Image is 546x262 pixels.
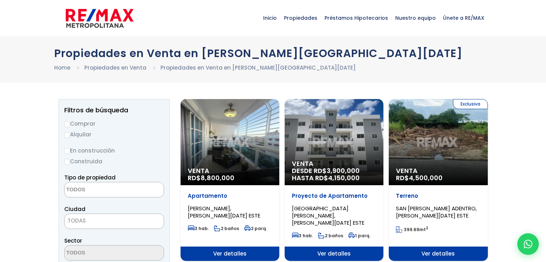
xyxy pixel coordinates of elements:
[65,182,134,198] textarea: Search
[396,205,477,219] span: SAN [PERSON_NAME] ADENTRO, [PERSON_NAME][DATE] ESTE
[65,245,134,261] textarea: Search
[318,233,343,239] span: 2 baños
[292,167,376,182] span: DESDE RD$
[181,247,279,261] span: Ver detalles
[244,225,267,231] span: 2 parq.
[292,160,376,167] span: Venta
[389,247,487,261] span: Ver detalles
[392,7,439,29] span: Nuestro equipo
[65,216,164,226] span: TODAS
[188,192,272,200] p: Apartamento
[64,107,164,114] h2: Filtros de búsqueda
[280,7,321,29] span: Propiedades
[188,205,260,219] span: [PERSON_NAME], [PERSON_NAME][DATE] ESTE
[64,148,70,154] input: En construcción
[64,146,164,155] label: En construcción
[396,192,480,200] p: Terreno
[285,99,383,261] a: Venta DESDE RD$3,900,000 HASTA RD$4,150,000 Proyecto de Apartamento [GEOGRAPHIC_DATA][PERSON_NAME...
[188,173,234,182] span: RD$
[396,167,480,174] span: Venta
[188,225,209,231] span: 3 hab.
[260,7,280,29] span: Inicio
[321,7,392,29] span: Préstamos Hipotecarios
[404,226,419,233] span: 399.69
[348,233,370,239] span: 1 parq.
[285,247,383,261] span: Ver detalles
[64,119,164,128] label: Comprar
[64,132,70,138] input: Alquilar
[64,214,164,229] span: TODAS
[54,47,492,60] h1: Propiedades en Venta en [PERSON_NAME][GEOGRAPHIC_DATA][DATE]
[292,233,313,239] span: 3 hab.
[66,8,134,29] img: remax-metropolitana-logo
[64,121,70,127] input: Comprar
[292,174,376,182] span: HASTA RD$
[64,130,164,139] label: Alquilar
[409,173,443,182] span: 4,500,000
[181,99,279,261] a: Venta RD$8,800,000 Apartamento [PERSON_NAME], [PERSON_NAME][DATE] ESTE 3 hab. 2 baños 2 parq. Ver...
[64,157,164,166] label: Construida
[64,205,85,213] span: Ciudad
[67,217,86,224] span: TODAS
[396,226,428,233] span: mt
[439,7,488,29] span: Únete a RE/MAX
[214,225,239,231] span: 2 baños
[188,167,272,174] span: Venta
[327,166,360,175] span: 3,900,000
[84,64,146,71] a: Propiedades en Venta
[426,225,428,231] sup: 2
[292,192,376,200] p: Proyecto de Apartamento
[328,173,360,182] span: 4,150,000
[54,64,70,71] a: Home
[64,174,116,181] span: Tipo de propiedad
[160,63,356,72] li: Propiedades en Venta en [PERSON_NAME][GEOGRAPHIC_DATA][DATE]
[64,237,82,244] span: Sector
[389,99,487,261] a: Exclusiva Venta RD$4,500,000 Terreno SAN [PERSON_NAME] ADENTRO, [PERSON_NAME][DATE] ESTE 399.69mt...
[453,99,488,109] span: Exclusiva
[396,173,443,182] span: RD$
[292,205,364,226] span: [GEOGRAPHIC_DATA][PERSON_NAME], [PERSON_NAME][DATE] ESTE
[201,173,234,182] span: 8,800,000
[64,159,70,165] input: Construida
